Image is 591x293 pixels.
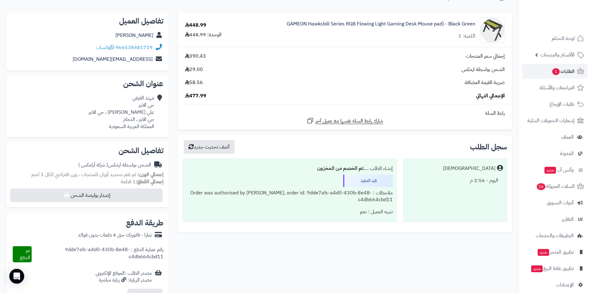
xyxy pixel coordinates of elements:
span: شارك رابط السلة نفسها مع عميل آخر [316,118,383,125]
h2: تفاصيل الشحن [11,147,163,154]
h3: سجل الطلب [470,143,507,151]
span: تم الدفع [20,247,30,261]
span: لوحة التحكم [552,34,575,43]
span: الأقسام والمنتجات [540,51,575,59]
button: إصدار بوليصة الشحن [10,189,163,202]
span: 477.99 [185,92,206,100]
span: 58.56 [185,79,203,86]
a: GAMEON Hawksbill Series RGB Flowing Light Gaming Desk Mouse pad) - Black Green [287,20,475,28]
span: الشحن بواسطة ارمكس [462,66,505,73]
a: [PERSON_NAME] [115,32,153,39]
a: لوحة التحكم [522,31,587,46]
span: التطبيقات والخدمات [536,231,574,240]
div: اليوم - 2:56 م [407,175,503,187]
a: التقارير [522,212,587,227]
h2: تفاصيل العميل [11,17,163,25]
a: [EMAIL_ADDRESS][DOMAIN_NAME] [73,55,153,63]
span: 16 [537,183,545,190]
div: مصدر الزيارة: زيارة مباشرة [96,277,152,284]
span: إجمالي سعر المنتجات [466,53,505,60]
h2: عنوان الشحن [11,80,163,87]
span: جديد [544,167,556,174]
a: أدوات التسويق [522,195,587,210]
a: تطبيق المتجرجديد [522,245,587,260]
span: المدونة [560,149,574,158]
a: إشعارات التحويلات البنكية [522,113,587,128]
span: ضريبة القيمة المضافة [465,79,505,86]
div: الكمية: 1 [458,33,475,40]
span: 29.00 [185,66,203,73]
span: 1 [552,68,560,75]
a: واتساب [96,44,114,51]
span: الطلبات [552,67,575,76]
strong: إجمالي القطع: [136,178,163,185]
a: السلات المتروكة16 [522,179,587,194]
div: إنشاء الطلب .... [187,162,392,175]
span: 390.43 [185,53,206,60]
div: ملاحظات : Order was authorised by [PERSON_NAME], order id: 9dde7afc-a4d0-430b-8e48-c4db664cbd11 [187,187,392,206]
span: تطبيق نقاط البيع [531,264,574,273]
div: تمارا - فاتورتك حتى 4 دفعات بدون فوائد [78,232,152,239]
img: 1751483559-1-90x90.png [480,18,504,42]
a: العملاء [522,130,587,144]
a: الإعدادات [522,277,587,292]
span: أدوات التسويق [547,198,574,207]
div: تنبيه العميل : نعم [187,206,392,218]
a: تطبيق نقاط البيعجديد [522,261,587,276]
a: طلبات الإرجاع [522,97,587,112]
span: لم تقم بتحديد أوزان للمنتجات ، وزن افتراضي للكل 1 كجم [31,171,136,178]
span: ( شركة أرامكس ) [78,161,108,169]
span: إشعارات التحويلات البنكية [527,116,575,125]
div: مصدر الطلب :الموقع الإلكتروني [96,270,152,284]
span: التقارير [562,215,574,224]
div: Open Intercom Messenger [9,269,24,284]
span: جديد [531,265,543,272]
span: الإجمالي النهائي [476,92,505,100]
h2: طريقة الدفع [126,219,163,227]
span: تطبيق المتجر [537,248,574,256]
div: 448.99 [185,22,206,29]
div: مهند الفيفي حي الاثير علي [PERSON_NAME] ، حي الاثير حي الاثير ، الدمام المملكة العربية السعودية [88,95,154,130]
div: رابط السلة [180,110,509,117]
button: أضف تحديث جديد [184,140,235,154]
span: المراجعات والأسئلة [540,83,575,92]
div: [DEMOGRAPHIC_DATA] [443,165,495,172]
span: الإعدادات [556,281,574,289]
div: الشحن بواسطة ارمكس [78,162,151,169]
div: رقم عملية الدفع : 9dde7afc-a4d0-430b-8e48-c4db664cbd11 [32,246,164,262]
span: جديد [538,249,549,256]
a: 966538481729 [115,44,153,51]
strong: إجمالي الوزن: [137,171,163,178]
span: السلات المتروكة [536,182,575,191]
div: قيد التنفيذ [343,175,393,187]
b: تم الخصم من المخزون [317,165,364,172]
div: الوحدة: 448.99 [185,31,222,38]
a: الطلبات1 [522,64,587,79]
a: شارك رابط السلة نفسها مع عميل آخر [307,117,383,125]
small: 1 قطعة [121,178,163,185]
span: وآتس آب [544,166,574,174]
a: التطبيقات والخدمات [522,228,587,243]
span: طلبات الإرجاع [549,100,575,109]
a: وآتس آبجديد [522,162,587,177]
a: المدونة [522,146,587,161]
a: المراجعات والأسئلة [522,80,587,95]
span: العملاء [562,133,574,141]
